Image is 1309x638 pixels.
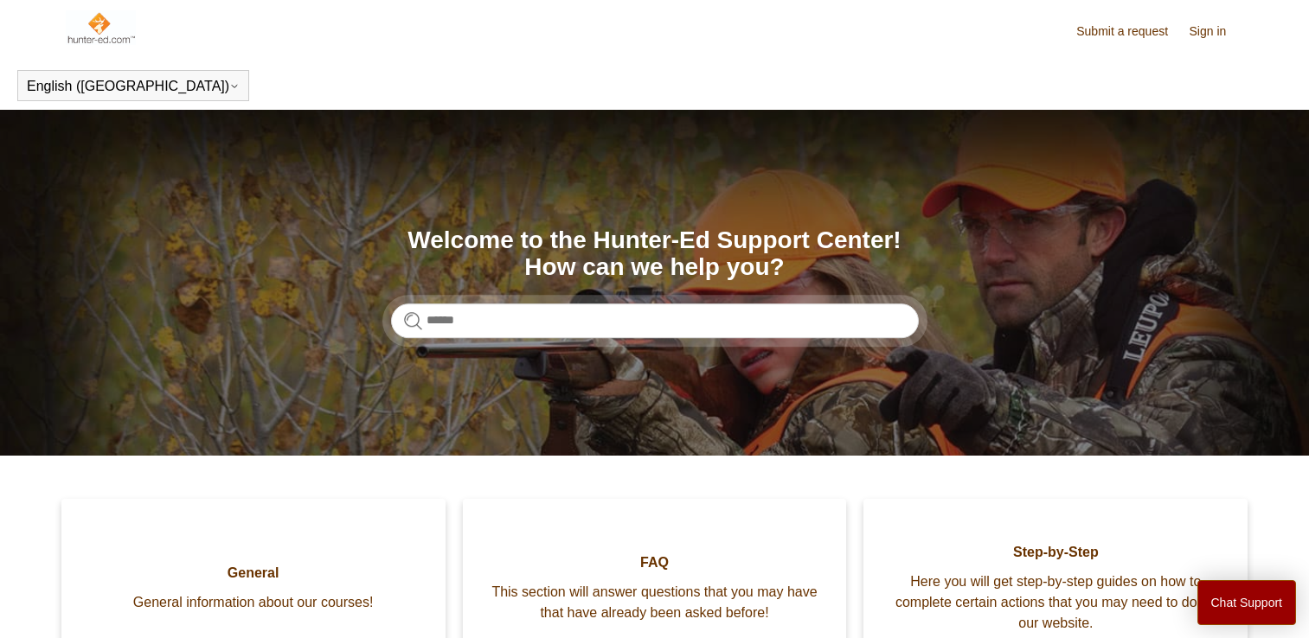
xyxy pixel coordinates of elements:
[489,582,821,623] span: This section will answer questions that you may have that have already been asked before!
[1190,22,1244,41] a: Sign in
[87,592,420,613] span: General information about our courses!
[889,571,1222,634] span: Here you will get step-by-step guides on how to complete certain actions that you may need to do ...
[489,552,821,573] span: FAQ
[66,10,136,45] img: Hunter-Ed Help Center home page
[391,227,919,281] h1: Welcome to the Hunter-Ed Support Center! How can we help you?
[391,303,919,338] input: Search
[27,79,240,94] button: English ([GEOGRAPHIC_DATA])
[889,542,1222,563] span: Step-by-Step
[1197,580,1297,625] button: Chat Support
[1076,22,1185,41] a: Submit a request
[87,563,420,584] span: General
